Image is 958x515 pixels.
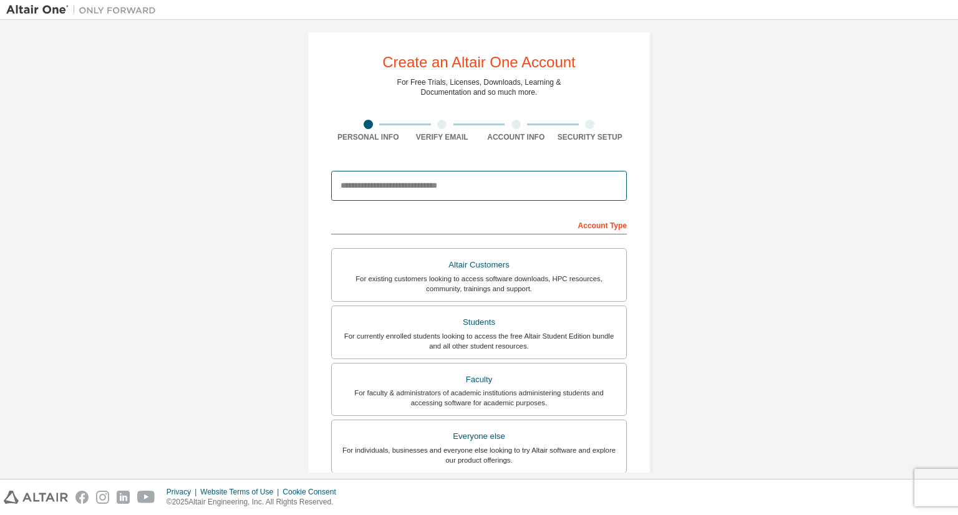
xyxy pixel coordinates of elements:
div: Website Terms of Use [200,487,283,497]
div: Account Type [331,214,627,234]
img: instagram.svg [96,491,109,504]
div: For individuals, businesses and everyone else looking to try Altair software and explore our prod... [339,445,619,465]
div: Account Info [479,132,553,142]
div: Personal Info [331,132,405,142]
img: linkedin.svg [117,491,130,504]
div: For existing customers looking to access software downloads, HPC resources, community, trainings ... [339,274,619,294]
div: Security Setup [553,132,627,142]
p: © 2025 Altair Engineering, Inc. All Rights Reserved. [167,497,344,508]
div: Create an Altair One Account [382,55,576,70]
div: Faculty [339,371,619,388]
img: altair_logo.svg [4,491,68,504]
div: Privacy [167,487,200,497]
div: For faculty & administrators of academic institutions administering students and accessing softwa... [339,388,619,408]
div: For Free Trials, Licenses, Downloads, Learning & Documentation and so much more. [397,77,561,97]
div: Students [339,314,619,331]
div: Cookie Consent [283,487,343,497]
div: Everyone else [339,428,619,445]
img: youtube.svg [137,491,155,504]
img: facebook.svg [75,491,89,504]
div: For currently enrolled students looking to access the free Altair Student Edition bundle and all ... [339,331,619,351]
img: Altair One [6,4,162,16]
div: Altair Customers [339,256,619,274]
div: Verify Email [405,132,480,142]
